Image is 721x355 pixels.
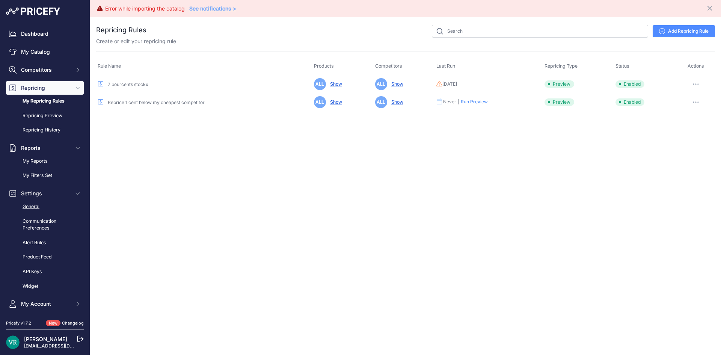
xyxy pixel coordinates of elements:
[6,63,84,77] button: Competitors
[442,81,457,87] span: [DATE]
[6,200,84,213] a: General
[6,169,84,182] a: My Filters Set
[6,109,84,122] a: Repricing Preview
[461,99,488,105] button: Run Preview
[375,78,387,90] span: ALL
[6,215,84,235] a: Communication Preferences
[706,3,715,12] button: Close
[375,96,387,108] span: ALL
[21,84,70,92] span: Repricing
[436,63,455,69] span: Last Run
[6,141,84,155] button: Reports
[6,251,84,264] a: Product Feed
[314,96,326,108] span: ALL
[6,45,84,59] a: My Catalog
[388,99,403,105] a: Show
[6,265,84,278] a: API Keys
[6,27,84,41] a: Dashboard
[327,99,342,105] a: Show
[442,99,457,105] div: Never
[314,78,326,90] span: ALL
[24,336,67,342] a: [PERSON_NAME]
[545,63,578,69] span: Repricing Type
[457,99,460,105] div: |
[6,155,84,168] a: My Reports
[96,25,146,35] h2: Repricing Rules
[6,297,84,311] button: My Account
[6,280,84,293] a: Widget
[108,100,205,105] a: Reprice 1 cent below my cheapest competitor
[96,38,176,45] p: Create or edit your repricing rule
[432,25,648,38] input: Search
[6,124,84,137] a: Repricing History
[545,98,574,106] span: Preview
[327,81,342,87] a: Show
[314,63,334,69] span: Products
[688,63,704,69] span: Actions
[615,80,644,88] span: Enabled
[6,187,84,200] button: Settings
[6,81,84,95] button: Repricing
[6,95,84,108] a: My Repricing Rules
[615,98,644,106] span: Enabled
[6,236,84,249] a: Alert Rules
[105,5,185,12] div: Error while importing the catalog
[388,81,403,87] a: Show
[21,190,70,197] span: Settings
[21,300,70,308] span: My Account
[375,63,402,69] span: Competitors
[62,320,84,326] a: Changelog
[6,320,31,326] div: Pricefy v1.7.2
[46,320,60,326] span: New
[108,82,148,87] a: 7 pourcents stockx
[6,8,60,15] img: Pricefy Logo
[545,80,574,88] span: Preview
[21,144,70,152] span: Reports
[21,66,70,74] span: Competitors
[189,5,236,12] a: See notifications >
[615,63,629,69] span: Status
[24,343,103,349] a: [EMAIL_ADDRESS][DOMAIN_NAME]
[653,25,715,37] a: Add Repricing Rule
[98,63,121,69] span: Rule Name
